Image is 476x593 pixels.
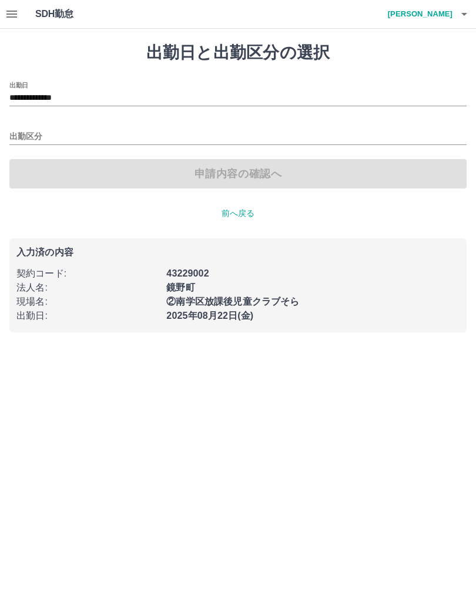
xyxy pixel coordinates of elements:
label: 出勤日 [9,80,28,89]
p: 法人名 : [16,281,159,295]
p: 入力済の内容 [16,248,460,257]
p: 契約コード : [16,267,159,281]
b: 43229002 [166,268,209,278]
h1: 出勤日と出勤区分の選択 [9,43,467,63]
b: ②南学区放課後児童クラブそら [166,296,299,306]
p: 現場名 : [16,295,159,309]
b: 2025年08月22日(金) [166,311,253,321]
p: 前へ戻る [9,207,467,220]
b: 鏡野町 [166,282,195,292]
p: 出勤日 : [16,309,159,323]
